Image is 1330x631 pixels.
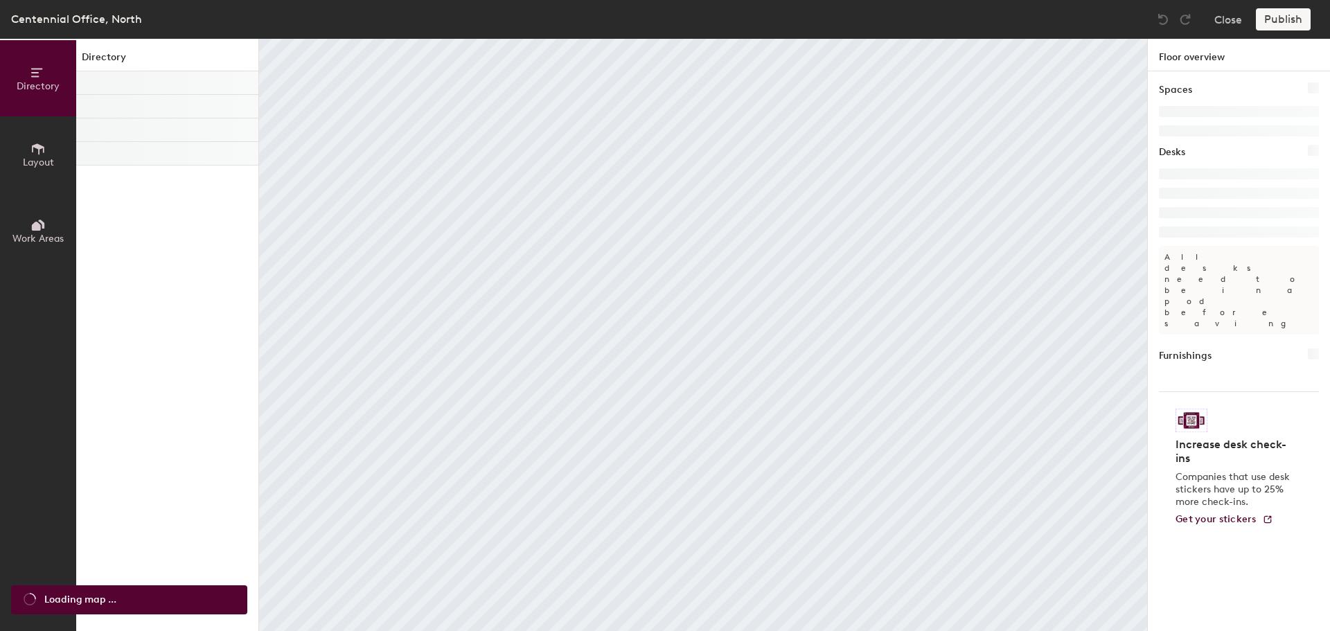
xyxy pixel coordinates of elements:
[17,80,60,92] span: Directory
[1156,12,1170,26] img: Undo
[76,50,258,71] h1: Directory
[259,39,1147,631] canvas: Map
[12,233,64,245] span: Work Areas
[1159,82,1192,98] h1: Spaces
[11,10,142,28] div: Centennial Office, North
[1178,12,1192,26] img: Redo
[1214,8,1242,30] button: Close
[1176,514,1273,526] a: Get your stickers
[1159,145,1185,160] h1: Desks
[1159,246,1319,335] p: All desks need to be in a pod before saving
[1148,39,1330,71] h1: Floor overview
[1176,438,1294,465] h4: Increase desk check-ins
[44,592,116,607] span: Loading map ...
[1159,348,1212,364] h1: Furnishings
[23,157,54,168] span: Layout
[1176,409,1207,432] img: Sticker logo
[1176,471,1294,508] p: Companies that use desk stickers have up to 25% more check-ins.
[1176,513,1257,525] span: Get your stickers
